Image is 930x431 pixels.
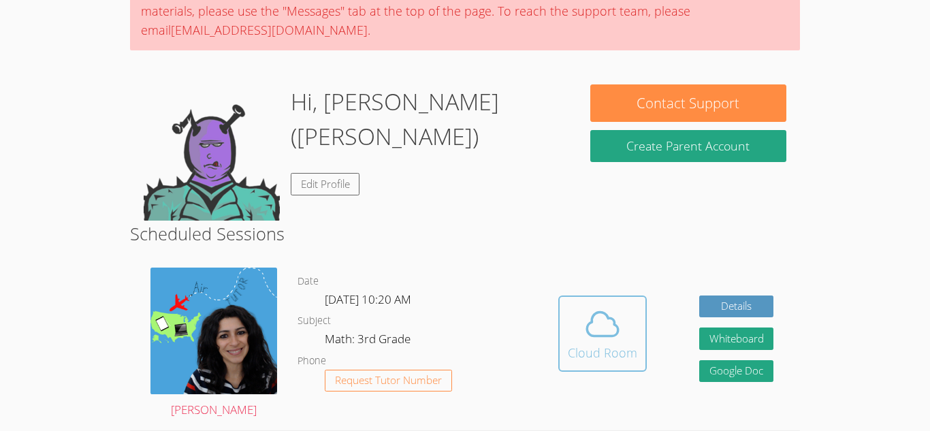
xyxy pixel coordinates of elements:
img: air%20tutor%20avatar.png [150,268,277,394]
h2: Scheduled Sessions [130,221,800,246]
a: Edit Profile [291,173,360,195]
div: Cloud Room [568,343,637,362]
a: Details [699,296,774,318]
button: Create Parent Account [590,130,786,162]
button: Request Tutor Number [325,370,452,392]
span: [DATE] 10:20 AM [325,291,411,307]
a: Google Doc [699,360,774,383]
dt: Date [298,273,319,290]
button: Contact Support [590,84,786,122]
button: Whiteboard [699,328,774,350]
dt: Subject [298,313,331,330]
span: Request Tutor Number [335,375,442,385]
dd: Math: 3rd Grade [325,330,413,353]
img: default.png [144,84,280,221]
a: [PERSON_NAME] [150,268,277,420]
dt: Phone [298,353,326,370]
h1: Hi, [PERSON_NAME] ([PERSON_NAME]) [291,84,563,154]
button: Cloud Room [558,296,647,372]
